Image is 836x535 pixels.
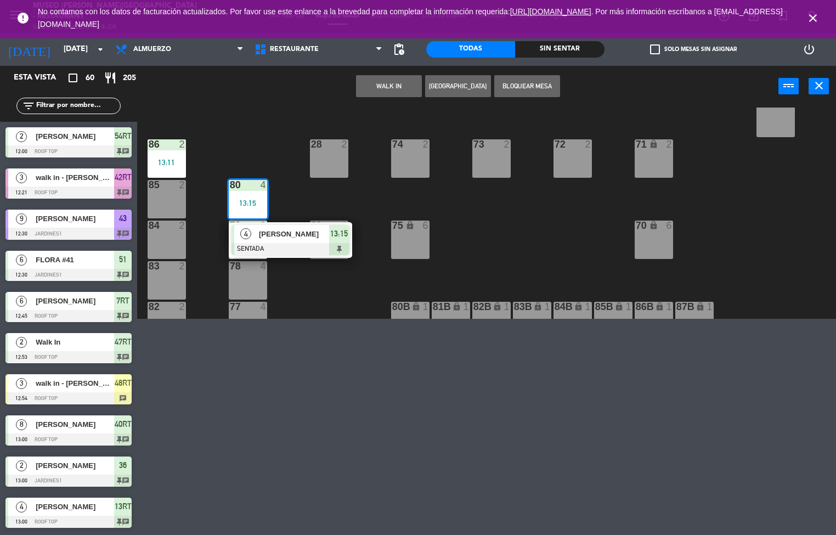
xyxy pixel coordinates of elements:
span: 2 [16,131,27,142]
i: power_input [782,79,795,92]
a: [URL][DOMAIN_NAME] [510,7,591,16]
span: FLORA #41 [36,254,114,266]
span: 13:15 [330,227,348,240]
div: 2 [179,302,185,312]
div: 73 [473,139,474,149]
button: power_input [778,78,799,94]
div: 2 [341,221,348,230]
i: lock [655,302,664,311]
span: [PERSON_NAME] [36,501,114,513]
span: 6 [16,296,27,307]
span: No contamos con los datos de facturación actualizados. Por favor use este enlance a la brevedad p... [38,7,783,29]
div: 2 [666,139,673,149]
i: lock [533,302,543,311]
div: 2 [585,139,591,149]
span: [PERSON_NAME] [36,213,114,224]
i: close [812,79,826,92]
span: 2 [16,337,27,348]
div: Esta vista [5,71,79,85]
span: Walk In [36,336,114,348]
span: 40RT [115,418,132,431]
div: 1 [666,302,673,312]
span: 42RT [115,171,132,184]
span: 4 [240,228,251,239]
span: [PERSON_NAME] [259,228,329,240]
span: 8 [16,419,27,430]
div: 2 [179,139,185,149]
div: 1 [544,302,551,312]
span: walk in - [PERSON_NAME] [36,172,114,183]
div: 87B [676,302,677,312]
div: 2 [504,139,510,149]
i: restaurant [104,71,117,85]
span: 9 [16,213,27,224]
div: 2 [179,261,185,271]
button: close [809,78,829,94]
i: lock [405,221,415,230]
label: Solo mesas sin asignar [650,44,737,54]
div: 70 [636,221,636,230]
button: Bloquear Mesa [494,75,560,97]
div: 84B [555,302,555,312]
span: 13RT [115,500,132,513]
div: 86B [636,302,636,312]
div: 4 [260,261,267,271]
i: error [16,12,30,25]
span: 3 [16,172,27,183]
div: Sin sentar [515,41,604,58]
span: 3 [16,378,27,389]
div: 1 [585,302,591,312]
span: 36 [119,459,127,472]
div: 1 [758,99,758,109]
span: check_box_outline_blank [650,44,660,54]
span: 60 [86,72,94,85]
i: crop_square [66,71,80,85]
a: . Por más información escríbanos a [EMAIL_ADDRESS][DOMAIN_NAME] [38,7,783,29]
div: 4 [260,302,267,312]
i: close [806,12,820,25]
div: 1 [707,302,713,312]
span: Almuerzo [133,46,171,53]
button: [GEOGRAPHIC_DATA] [425,75,491,97]
div: 6 [422,221,429,230]
span: [PERSON_NAME] [36,295,114,307]
i: lock [452,302,461,311]
i: filter_list [22,99,35,112]
span: [PERSON_NAME] [36,131,114,142]
i: arrow_drop_down [94,43,107,56]
i: lock [493,302,502,311]
div: 71 [636,139,636,149]
div: 2 [422,139,429,149]
i: lock [649,221,658,230]
input: Filtrar por nombre... [35,100,120,112]
div: 13:11 [148,159,186,166]
div: 1 [422,302,429,312]
span: 7RT [116,294,129,307]
div: 75 [392,221,393,230]
div: 1 [625,302,632,312]
div: Todas [426,41,515,58]
span: [PERSON_NAME] [36,460,114,471]
span: 4 [16,502,27,513]
span: 48RT [115,376,132,390]
div: 2 [179,221,185,230]
div: 74 [392,139,393,149]
div: 2 [179,180,185,190]
div: 1 [504,302,510,312]
span: pending_actions [392,43,405,56]
span: 2 [16,460,27,471]
i: lock [614,302,624,311]
span: 205 [123,72,136,85]
button: WALK IN [356,75,422,97]
div: 72 [555,139,555,149]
